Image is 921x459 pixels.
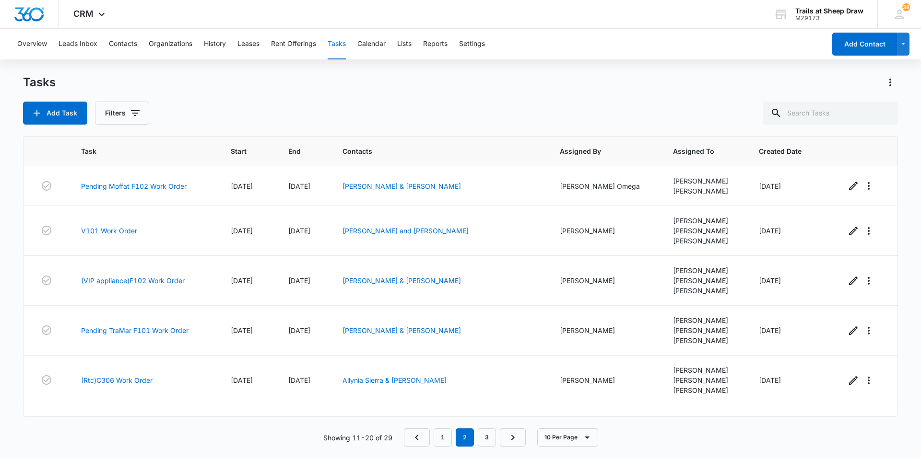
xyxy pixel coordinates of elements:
[288,376,310,384] span: [DATE]
[759,376,781,384] span: [DATE]
[673,315,736,325] div: [PERSON_NAME]
[795,7,863,15] div: account name
[342,376,447,384] a: Allynia Sierra & [PERSON_NAME]
[288,326,310,334] span: [DATE]
[478,428,496,447] a: Page 3
[759,276,781,285] span: [DATE]
[759,326,781,334] span: [DATE]
[404,428,526,447] nav: Pagination
[231,376,253,384] span: [DATE]
[560,275,650,286] div: [PERSON_NAME]
[17,29,47,59] button: Overview
[759,227,781,235] span: [DATE]
[288,227,310,235] span: [DATE]
[832,33,897,56] button: Add Contact
[673,186,736,196] div: [PERSON_NAME]
[560,146,636,156] span: Assigned By
[81,275,185,286] a: (VIP appliance)F102 Work Order
[560,226,650,236] div: [PERSON_NAME]
[357,29,386,59] button: Calendar
[456,428,474,447] em: 2
[673,275,736,286] div: [PERSON_NAME]
[237,29,260,59] button: Leases
[883,75,898,90] button: Actions
[342,276,461,285] a: [PERSON_NAME] & [PERSON_NAME]
[81,226,137,236] a: V101 Work Order
[795,15,863,22] div: account id
[560,375,650,385] div: [PERSON_NAME]
[81,375,153,385] a: (Rtc)C306 Work Order
[342,182,461,190] a: [PERSON_NAME] & [PERSON_NAME]
[231,326,253,334] span: [DATE]
[673,236,736,246] div: [PERSON_NAME]
[288,182,310,190] span: [DATE]
[81,325,189,335] a: Pending TraMar F101 Work Order
[459,29,485,59] button: Settings
[59,29,97,59] button: Leads Inbox
[673,385,736,395] div: [PERSON_NAME]
[902,3,910,11] span: 38
[673,335,736,345] div: [PERSON_NAME]
[323,433,392,443] p: Showing 11-20 of 29
[81,146,193,156] span: Task
[23,102,87,125] button: Add Task
[397,29,412,59] button: Lists
[673,226,736,236] div: [PERSON_NAME]
[404,428,430,447] a: Previous Page
[763,102,898,125] input: Search Tasks
[902,3,910,11] div: notifications count
[288,146,306,156] span: End
[673,325,736,335] div: [PERSON_NAME]
[95,102,149,125] button: Filters
[560,181,650,191] div: [PERSON_NAME] Omega
[759,146,809,156] span: Created Date
[500,428,526,447] a: Next Page
[673,286,736,296] div: [PERSON_NAME]
[342,146,523,156] span: Contacts
[537,428,598,447] button: 10 Per Page
[231,276,253,285] span: [DATE]
[231,182,253,190] span: [DATE]
[673,375,736,385] div: [PERSON_NAME]
[560,325,650,335] div: [PERSON_NAME]
[423,29,448,59] button: Reports
[109,29,137,59] button: Contacts
[73,9,94,19] span: CRM
[23,75,56,90] h1: Tasks
[673,415,736,425] div: [PERSON_NAME]
[673,265,736,275] div: [PERSON_NAME]
[759,182,781,190] span: [DATE]
[149,29,192,59] button: Organizations
[673,146,722,156] span: Assigned To
[434,428,452,447] a: Page 1
[231,146,252,156] span: Start
[231,227,253,235] span: [DATE]
[673,216,736,226] div: [PERSON_NAME]
[342,227,469,235] a: [PERSON_NAME] and [PERSON_NAME]
[673,176,736,186] div: [PERSON_NAME]
[328,29,346,59] button: Tasks
[81,181,187,191] a: Pending Moffat F102 Work Order
[342,326,461,334] a: [PERSON_NAME] & [PERSON_NAME]
[204,29,226,59] button: History
[288,276,310,285] span: [DATE]
[271,29,316,59] button: Rent Offerings
[673,365,736,375] div: [PERSON_NAME]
